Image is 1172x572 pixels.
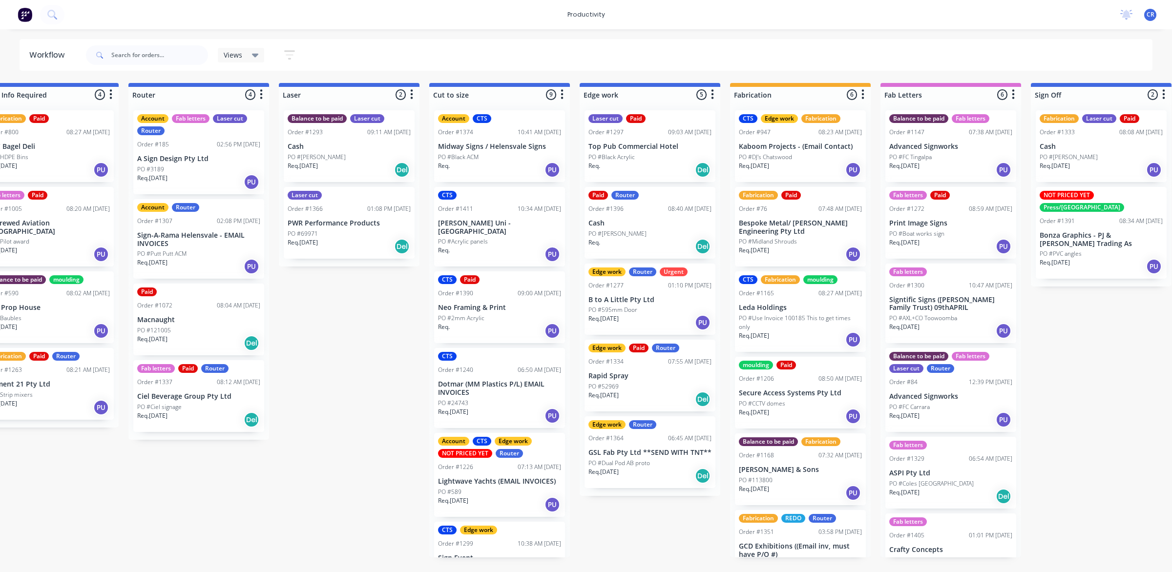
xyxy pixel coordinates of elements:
[889,479,974,488] p: PO #Coles [GEOGRAPHIC_DATA]
[137,378,172,387] div: Order #1337
[438,246,450,255] p: Req.
[739,485,769,493] p: Req. [DATE]
[438,289,473,298] div: Order #1390
[889,364,923,373] div: Laser cut
[668,128,712,137] div: 09:03 AM [DATE]
[93,246,109,262] div: PU
[588,449,712,457] p: GSL Fab Pty Ltd **SEND WITH TNT**
[1040,231,1163,248] p: Bonza Graphics - PJ & [PERSON_NAME] Trading As
[438,463,473,471] div: Order #1226
[885,437,1016,509] div: Fab lettersOrder #132906:54 AM [DATE]ASPI Pty LtdPO #Coles [GEOGRAPHIC_DATA]Req.[DATE]Del
[818,204,862,213] div: 07:48 AM [DATE]
[137,258,167,267] p: Req. [DATE]
[889,454,924,463] div: Order #1329
[845,332,861,347] div: PU
[889,403,930,411] p: PO #FC Carrara
[889,219,1012,227] p: Print Image Signs
[544,162,560,178] div: PU
[66,204,110,213] div: 08:20 AM [DATE]
[1120,114,1139,123] div: Paid
[969,204,1012,213] div: 08:59 AM [DATE]
[133,110,264,194] div: AccountFab lettersLaser cutRouterOrder #18502:56 PM [DATE]A Sign Design Pty LtdPO #3189Req.[DATE]PU
[217,217,260,225] div: 02:08 PM [DATE]
[518,204,561,213] div: 10:34 AM [DATE]
[1036,110,1167,182] div: FabricationLaser cutPaidOrder #133308:08 AM [DATE]CashPO #[PERSON_NAME]Req.[DATE]PU
[952,114,989,123] div: Fab letters
[438,275,457,284] div: CTS
[438,128,473,137] div: Order #1374
[739,331,769,340] p: Req. [DATE]
[668,357,712,366] div: 07:55 AM [DATE]
[588,459,650,468] p: PO #Dual Pod AB proto
[438,437,469,446] div: Account
[629,344,649,352] div: Paid
[1040,249,1082,258] p: PO #PVC angles
[739,237,797,246] p: PO #Midland Shrouds
[889,281,924,290] div: Order #1300
[518,128,561,137] div: 10:41 AM [DATE]
[438,380,561,397] p: Dotmar (MM Plastics P/L) EMAIL INVOICES
[739,204,767,213] div: Order #76
[889,128,924,137] div: Order #1147
[969,281,1012,290] div: 10:47 AM [DATE]
[438,191,457,200] div: CTS
[739,304,862,312] p: Leda Holdings
[438,323,450,331] p: Req.
[460,275,480,284] div: Paid
[438,314,484,323] p: PO #2mm Acrylic
[735,357,866,429] div: mouldingPaidOrder #120608:50 AM [DATE]Secure Access Systems Pty LtdPO #CCTV domesReq.[DATE]PU
[544,497,560,512] div: PU
[544,408,560,424] div: PU
[969,378,1012,387] div: 12:39 PM [DATE]
[137,126,165,135] div: Router
[217,378,260,387] div: 08:12 AM [DATE]
[588,296,712,304] p: B to A Little Pty Ltd
[588,281,624,290] div: Order #1277
[889,469,1012,477] p: ASPI Pty Ltd
[288,114,347,123] div: Balance to be paid
[1040,143,1163,151] p: Cash
[544,246,560,262] div: PU
[137,403,182,411] p: PO #Ciel signage
[18,7,32,22] img: Factory
[244,412,259,428] div: Del
[781,191,801,200] div: Paid
[394,162,410,178] div: Del
[588,434,624,443] div: Order #1364
[588,162,600,170] p: Req.
[434,348,565,428] div: CTSOrder #124006:50 AM [DATE]Dotmar (MM Plastics P/L) EMAIL INVOICESPO #24743Req.[DATE]PU
[588,468,619,476] p: Req. [DATE]
[244,259,259,274] div: PU
[93,400,109,415] div: PU
[217,140,260,149] div: 02:56 PM [DATE]
[137,165,164,174] p: PO #3189
[496,449,523,458] div: Router
[818,128,862,137] div: 08:23 AM [DATE]
[438,488,461,496] p: PO #589
[996,162,1011,178] div: PU
[585,110,715,182] div: Laser cutPaidOrder #129709:03 AM [DATE]Top Pub Commercial HotelPO #Black AcrylicReq.Del
[288,153,346,162] p: PO #[PERSON_NAME]
[739,408,769,417] p: Req. [DATE]
[585,416,715,488] div: Edge workRouterOrder #136406:45 AM [DATE]GSL Fab Pty Ltd **SEND WITH TNT**PO #Dual Pod AB protoRe...
[111,45,208,65] input: Search for orders...
[137,155,260,163] p: A Sign Design Pty Ltd
[885,348,1016,432] div: Balance to be paidFab lettersLaser cutRouterOrder #8412:39 PM [DATE]Advanced SignworksPO #FC Carr...
[695,162,711,178] div: Del
[438,162,450,170] p: Req.
[889,204,924,213] div: Order #1272
[544,323,560,339] div: PU
[739,143,862,151] p: Kaboom Projects - (Email Contact)
[761,275,800,284] div: Fabrication
[137,249,187,258] p: PO #Putt Putt ACM
[996,412,1011,428] div: PU
[889,352,948,361] div: Balance to be paid
[438,352,457,361] div: CTS
[438,449,492,458] div: NOT PRICED YET
[588,391,619,400] p: Req. [DATE]
[66,289,110,298] div: 08:02 AM [DATE]
[1040,203,1124,212] div: Press/[GEOGRAPHIC_DATA]
[952,352,989,361] div: Fab letters
[137,231,260,248] p: Sign-A-Rama Helensvale - EMAIL INVOICES
[889,229,944,238] p: PO #Boat works sign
